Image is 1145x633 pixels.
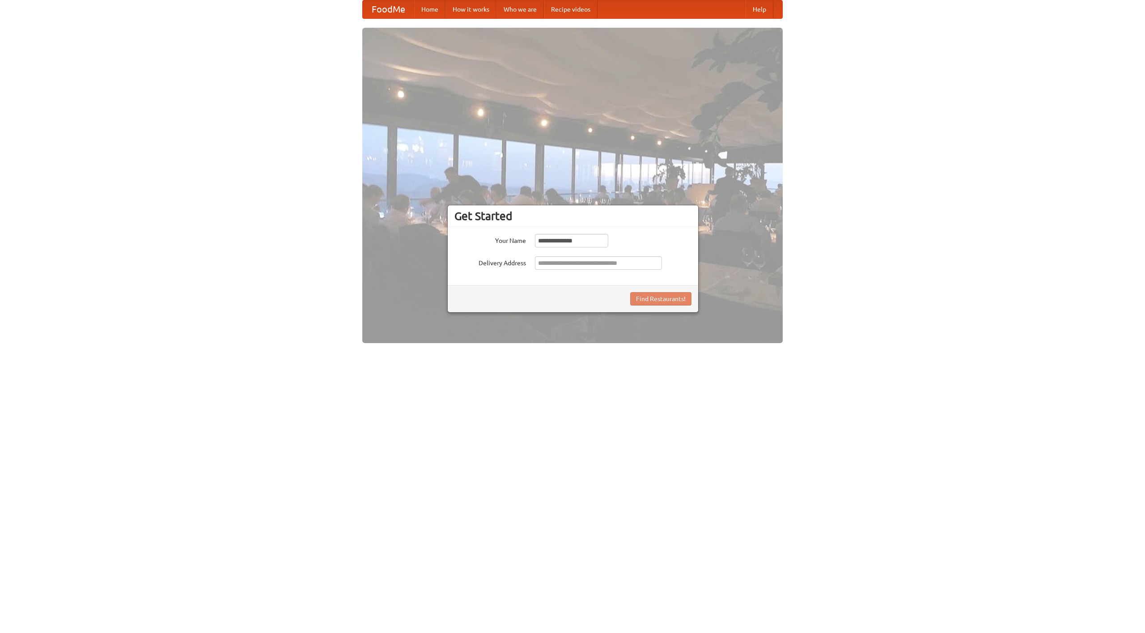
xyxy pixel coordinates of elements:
a: Recipe videos [544,0,598,18]
label: Your Name [454,234,526,245]
h3: Get Started [454,209,691,223]
a: How it works [445,0,496,18]
button: Find Restaurants! [630,292,691,306]
a: Home [414,0,445,18]
a: Help [746,0,773,18]
a: FoodMe [363,0,414,18]
a: Who we are [496,0,544,18]
label: Delivery Address [454,256,526,268]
